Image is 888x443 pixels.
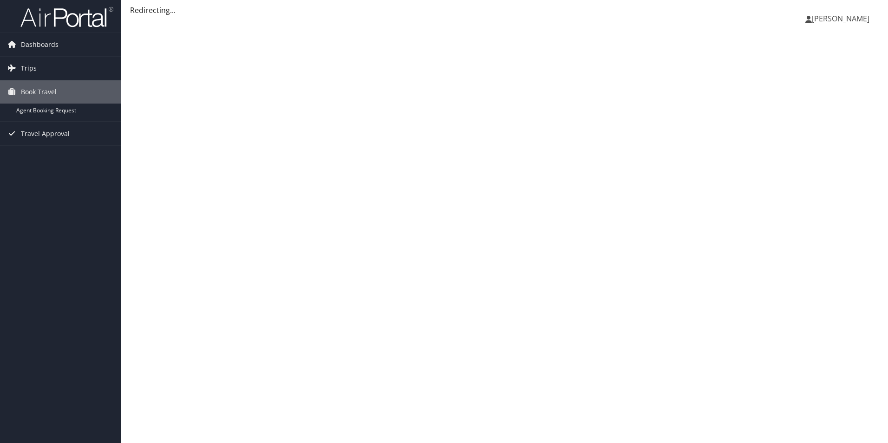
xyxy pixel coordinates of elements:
[130,5,879,16] div: Redirecting...
[805,5,879,33] a: [PERSON_NAME]
[20,6,113,28] img: airportal-logo.png
[21,122,70,145] span: Travel Approval
[21,33,59,56] span: Dashboards
[21,80,57,104] span: Book Travel
[21,57,37,80] span: Trips
[812,13,869,24] span: [PERSON_NAME]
